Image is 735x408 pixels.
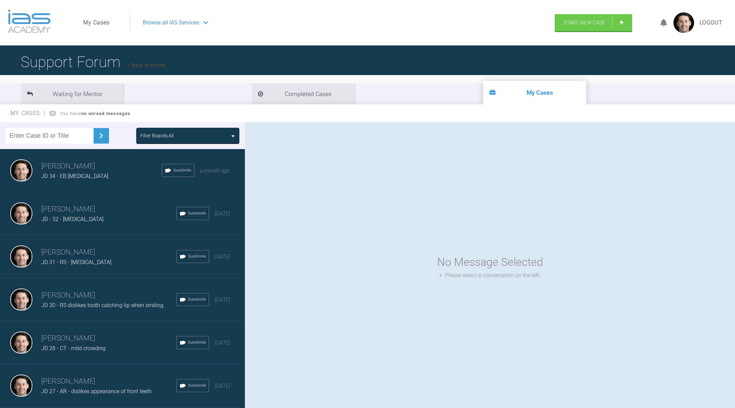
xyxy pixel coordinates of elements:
strong: no unread messages [81,111,130,116]
span: My Cases [10,110,46,116]
img: Jack Dowling [10,245,32,268]
span: You have [60,111,130,116]
h3: [PERSON_NAME] [41,376,176,387]
span: JD 30 - RS dislikes tooth catching lip when smiling. [41,302,165,308]
span: JD - 32 - [MEDICAL_DATA] [41,216,104,222]
h3: [PERSON_NAME] [41,333,176,344]
span: [DATE] [215,253,230,260]
span: SureSmile [188,339,206,346]
h3: [PERSON_NAME] [41,290,176,301]
a: Logout [700,18,723,27]
img: Jack Dowling [10,289,32,311]
span: JD 34 - EB [MEDICAL_DATA] [41,173,108,179]
span: Browse all IAS Services [143,18,199,27]
span: Start New Case [563,20,605,26]
span: JD 27 - AR - dislikes appearance of front teeth [41,388,152,395]
span: SureSmile [188,253,206,260]
span: a month ago [200,167,230,174]
img: Jack Dowling [10,375,32,397]
span: SureSmile [188,383,206,389]
h3: [PERSON_NAME] [41,247,176,258]
img: chevronRight.28bd32b0.svg [96,130,107,141]
img: profile.png [673,12,694,33]
span: SureSmile [173,167,191,174]
a: Back to Home [127,62,165,69]
a: Start New Case [555,14,632,31]
span: JD 31 - RS - [MEDICAL_DATA] [41,259,111,265]
span: [DATE] [215,210,230,217]
h1: Support Forum [21,50,165,74]
span: JD 28 - CT - mild crowding [41,345,106,352]
h3: [PERSON_NAME] [41,203,176,215]
img: Jack Dowling [10,332,32,354]
span: [DATE] [215,383,230,389]
span: [DATE] [215,339,230,346]
span: [DATE] [215,296,230,303]
img: Jack Dowling [10,202,32,224]
a: My Cases [83,18,110,27]
img: logo-light.3e3ef733.png [8,10,51,33]
li: Completed Cases [252,83,355,104]
input: Enter Case ID or Title [6,128,94,144]
span: SureSmile [188,296,206,303]
span: SureSmile [188,210,206,217]
li: Waiting for Mentor [21,83,124,104]
div: Filter Boards: All [140,132,174,139]
div: Please select a conversation on the left. [440,271,541,280]
div: No Message Selected [437,253,543,271]
li: My Cases [483,81,586,104]
h3: [PERSON_NAME] [41,160,162,172]
img: Jack Dowling [10,159,32,181]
